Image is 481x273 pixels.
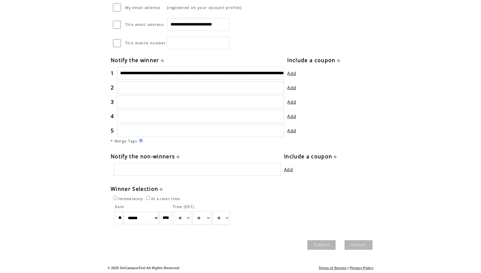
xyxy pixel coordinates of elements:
[350,266,373,270] a: Privacy Policy
[287,70,296,76] a: Add
[111,127,114,134] span: 5
[284,153,332,160] span: Include a coupon
[125,22,164,27] span: This email address:
[115,205,124,209] span: Date
[111,84,114,91] span: 2
[111,98,114,105] span: 3
[111,139,137,143] span: * Merge Tags
[158,188,163,191] img: help.gif
[146,196,150,200] input: At a later time
[113,196,117,200] input: Immediately
[125,41,166,45] span: This mobile number
[173,205,194,209] span: Time (EDT)
[287,99,296,105] a: Add
[167,5,241,10] span: (registered on your account profile)
[111,153,175,160] span: Notify the non-winners
[108,266,179,270] span: © 2025 OnCampusText All Rights Reserved
[287,57,335,64] span: Include a coupon
[144,197,180,201] label: At a later time
[111,57,159,64] span: Notify the winner
[175,155,179,158] img: help.gif
[348,266,349,270] span: |
[137,139,143,142] img: help.gif
[287,113,296,119] a: Add
[111,185,158,192] span: Winner Selection
[287,128,296,133] a: Add
[111,70,114,77] span: 1
[307,240,336,250] a: Submit
[332,155,337,158] img: help.gif
[287,85,296,90] a: Add
[125,5,160,10] span: My email address
[159,59,164,62] img: help.gif
[336,59,340,62] img: help.gif
[345,240,373,250] a: Cancel
[112,197,143,201] label: Immediately
[111,113,114,120] span: 4
[319,266,347,270] a: Terms of Service
[284,167,293,172] a: Add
